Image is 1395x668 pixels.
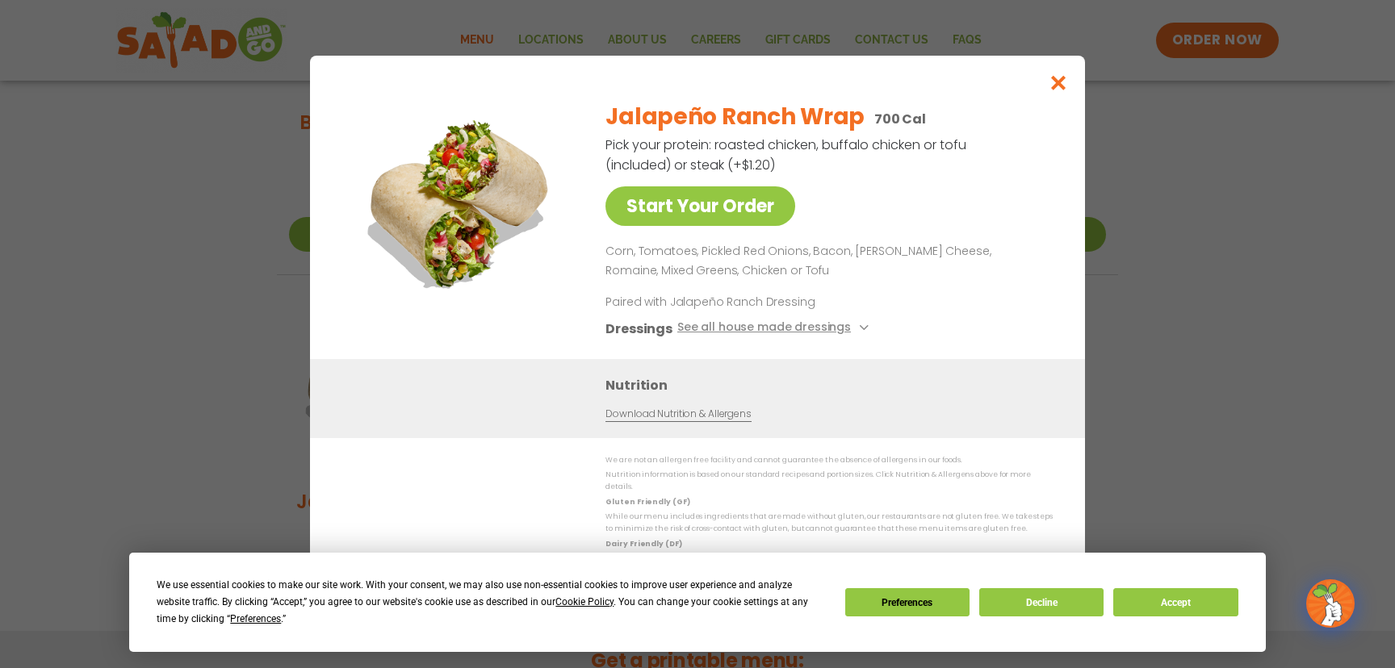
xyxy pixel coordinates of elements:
[605,319,672,339] h3: Dressings
[605,407,751,422] a: Download Nutrition & Allergens
[605,454,1053,466] p: We are not an allergen free facility and cannot guarantee the absence of allergens in our foods.
[230,613,281,624] span: Preferences
[605,469,1053,494] p: Nutrition information is based on our standard recipes and portion sizes. Click Nutrition & Aller...
[605,135,969,175] p: Pick your protein: roasted chicken, buffalo chicken or tofu (included) or steak (+$1.20)
[157,577,825,628] div: We use essential cookies to make our site work. With your consent, we may also use non-essential ...
[605,294,904,311] p: Paired with Jalapeño Ranch Dressing
[605,511,1053,536] p: While our menu includes ingredients that are made without gluten, our restaurants are not gluten ...
[605,497,689,507] strong: Gluten Friendly (GF)
[555,596,614,607] span: Cookie Policy
[605,186,795,226] a: Start Your Order
[1113,588,1238,616] button: Accept
[605,100,865,134] h2: Jalapeño Ranch Wrap
[346,88,572,314] img: Featured product photo for Jalapeño Ranch Wrap
[1033,56,1085,110] button: Close modal
[605,242,1046,281] p: Corn, Tomatoes, Pickled Red Onions, Bacon, [PERSON_NAME] Cheese, Romaine, Mixed Greens, Chicken o...
[677,319,873,339] button: See all house made dressings
[605,539,681,549] strong: Dairy Friendly (DF)
[1308,581,1353,626] img: wpChatIcon
[845,588,970,616] button: Preferences
[129,553,1266,652] div: Cookie Consent Prompt
[874,109,926,129] p: 700 Cal
[605,375,1061,395] h3: Nutrition
[979,588,1104,616] button: Decline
